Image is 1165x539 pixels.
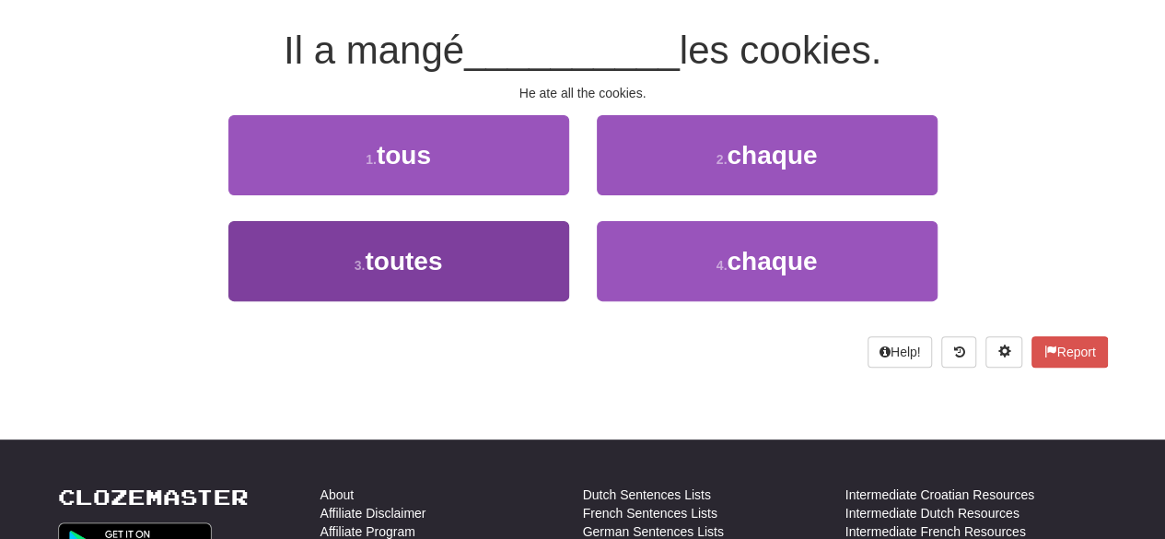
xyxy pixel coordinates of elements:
[320,504,426,522] a: Affiliate Disclaimer
[716,152,728,167] small: 2 .
[583,504,717,522] a: French Sentences Lists
[377,141,431,170] span: tous
[597,221,938,301] button: 4.chaque
[1031,336,1107,368] button: Report
[58,84,1108,102] div: He ate all the cookies.
[727,247,817,275] span: chaque
[228,115,569,195] button: 1.tous
[366,152,377,167] small: 1 .
[716,258,728,273] small: 4 .
[365,247,442,275] span: toutes
[868,336,933,368] button: Help!
[228,221,569,301] button: 3.toutes
[583,486,711,504] a: Dutch Sentences Lists
[597,115,938,195] button: 2.chaque
[355,258,366,273] small: 3 .
[845,486,1034,504] a: Intermediate Croatian Resources
[464,29,680,72] span: __________
[320,486,355,504] a: About
[845,504,1019,522] a: Intermediate Dutch Resources
[727,141,817,170] span: chaque
[58,486,249,509] a: Clozemaster
[680,29,881,72] span: les cookies.
[284,29,464,72] span: Il a mangé
[941,336,976,368] button: Round history (alt+y)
